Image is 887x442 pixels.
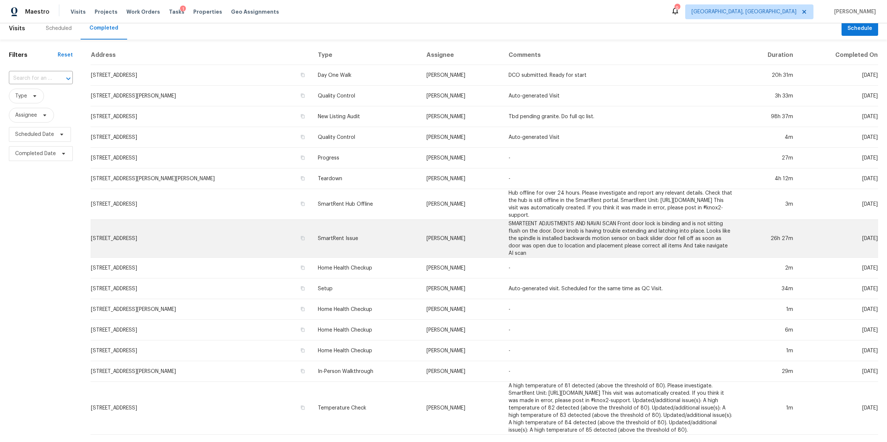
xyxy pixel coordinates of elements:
span: Properties [193,8,222,16]
td: 6m [739,320,799,340]
td: [STREET_ADDRESS] [91,258,312,278]
td: [DATE] [799,361,878,382]
td: 34m [739,278,799,299]
button: Copy Address [299,92,306,99]
td: [DATE] [799,340,878,361]
td: Hub offline for over 24 hours. Please investigate and report any relevant details. Check that the... [503,189,739,220]
td: - [503,340,739,361]
td: Teardown [312,168,421,189]
td: [STREET_ADDRESS] [91,65,312,86]
th: Address [91,45,312,65]
button: Copy Address [299,306,306,312]
span: Schedule [847,24,872,33]
td: A high temperature of 81 detected (above the threshold of 80). Please investigate. SmartRent Unit... [503,382,739,435]
td: [STREET_ADDRESS][PERSON_NAME] [91,361,312,382]
td: Quality Control [312,86,421,106]
td: [PERSON_NAME] [421,106,503,127]
td: [DATE] [799,86,878,106]
td: [STREET_ADDRESS] [91,189,312,220]
td: Setup [312,278,421,299]
td: [STREET_ADDRESS] [91,382,312,435]
div: 1 [180,6,186,13]
td: [DATE] [799,382,878,435]
td: [DATE] [799,65,878,86]
td: [DATE] [799,299,878,320]
td: [PERSON_NAME] [421,127,503,148]
span: Type [15,92,27,100]
td: [PERSON_NAME] [421,299,503,320]
td: Auto-generated visit. Scheduled for the same time as QC Visit. [503,278,739,299]
td: Auto-generated Visit [503,86,739,106]
span: Projects [95,8,118,16]
td: [DATE] [799,278,878,299]
td: Home Health Checkup [312,340,421,361]
td: [DATE] [799,220,878,258]
td: Home Health Checkup [312,258,421,278]
td: [PERSON_NAME] [421,86,503,106]
span: Work Orders [126,8,160,16]
span: Maestro [25,8,50,16]
button: Open [63,73,74,84]
th: Comments [503,45,739,65]
span: Geo Assignments [231,8,279,16]
td: 1m [739,382,799,435]
button: Copy Address [299,285,306,292]
td: 4h 12m [739,168,799,189]
td: 26h 27m [739,220,799,258]
span: Scheduled Date [15,131,54,138]
td: [STREET_ADDRESS] [91,148,312,168]
button: Copy Address [299,347,306,354]
td: [STREET_ADDRESS][PERSON_NAME] [91,86,312,106]
span: Tasks [169,9,184,14]
td: [PERSON_NAME] [421,340,503,361]
td: [PERSON_NAME] [421,278,503,299]
button: Copy Address [299,154,306,161]
td: [PERSON_NAME] [421,382,503,435]
th: Duration [739,45,799,65]
td: [STREET_ADDRESS][PERSON_NAME] [91,299,312,320]
button: Copy Address [299,326,306,333]
button: Schedule [842,21,878,36]
td: 20h 31m [739,65,799,86]
td: - [503,148,739,168]
td: 27m [739,148,799,168]
div: Reset [58,51,73,59]
div: Completed [89,24,118,32]
td: DCO submitted. Ready for start [503,65,739,86]
td: SMARTEENT ADJUSTMENTS AND NAVAI SCAN Front door lock is binding and is not sitting flush on the d... [503,220,739,258]
td: Home Health Checkup [312,320,421,340]
td: [DATE] [799,148,878,168]
td: 2m [739,258,799,278]
button: Copy Address [299,368,306,374]
td: 1m [739,340,799,361]
th: Type [312,45,421,65]
td: New Listing Audit [312,106,421,127]
td: [STREET_ADDRESS] [91,278,312,299]
td: [STREET_ADDRESS] [91,127,312,148]
button: Copy Address [299,72,306,78]
span: Assignee [15,112,37,119]
td: [PERSON_NAME] [421,189,503,220]
td: Quality Control [312,127,421,148]
button: Copy Address [299,235,306,241]
td: Temperature Check [312,382,421,435]
td: Tbd pending granite. Do full qc list. [503,106,739,127]
td: [DATE] [799,258,878,278]
button: Copy Address [299,134,306,140]
td: [PERSON_NAME] [421,258,503,278]
td: - [503,299,739,320]
td: 3h 33m [739,86,799,106]
td: Day One Walk [312,65,421,86]
th: Completed On [799,45,878,65]
td: [DATE] [799,168,878,189]
td: 4m [739,127,799,148]
span: [GEOGRAPHIC_DATA], [GEOGRAPHIC_DATA] [691,8,796,16]
h1: Filters [9,51,58,59]
td: [PERSON_NAME] [421,320,503,340]
th: Assignee [421,45,503,65]
td: [STREET_ADDRESS] [91,340,312,361]
div: 9 [674,4,680,12]
div: Scheduled [46,25,72,32]
button: Copy Address [299,201,306,207]
td: [PERSON_NAME] [421,220,503,258]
